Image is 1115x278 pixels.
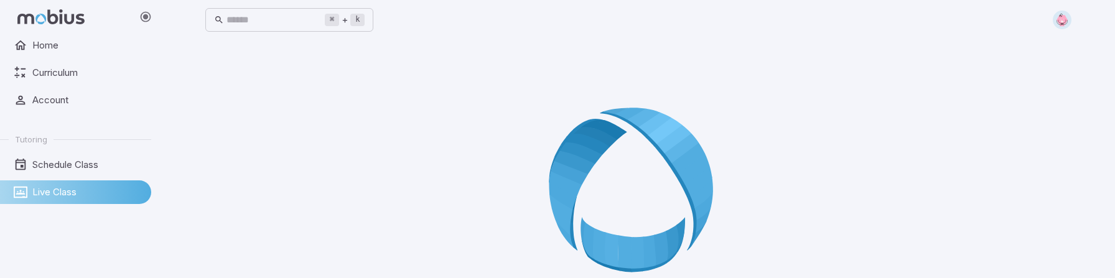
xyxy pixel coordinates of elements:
[32,185,142,199] span: Live Class
[32,158,142,172] span: Schedule Class
[1053,11,1071,29] img: hexagon.svg
[325,14,339,26] kbd: ⌘
[32,93,142,107] span: Account
[32,66,142,80] span: Curriculum
[15,134,47,145] span: Tutoring
[32,39,142,52] span: Home
[350,14,365,26] kbd: k
[325,12,365,27] div: +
